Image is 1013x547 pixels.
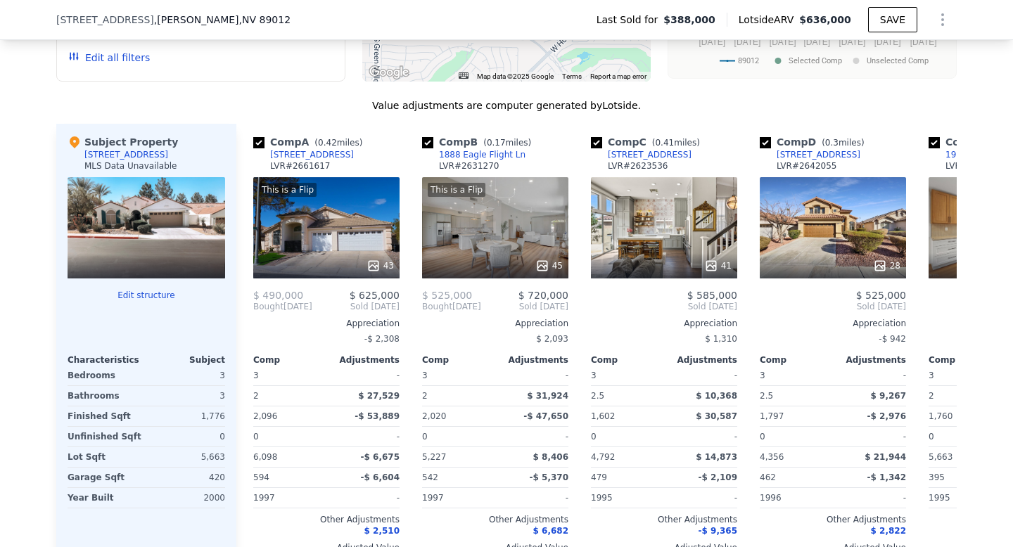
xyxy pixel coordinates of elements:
[667,366,737,385] div: -
[663,13,715,27] span: $388,000
[868,7,917,32] button: SAVE
[833,354,906,366] div: Adjustments
[856,290,906,301] span: $ 525,000
[253,301,312,312] div: [DATE]
[422,301,452,312] span: Bought
[760,135,870,149] div: Comp D
[253,318,400,329] div: Appreciation
[929,472,945,482] span: 395
[239,14,291,25] span: , NV 89012
[608,160,668,172] div: LVR # 2623536
[422,488,492,508] div: 1997
[699,472,737,482] span: -$ 2,109
[655,138,674,148] span: 0.41
[358,391,400,401] span: $ 27,529
[704,259,732,273] div: 41
[428,183,485,197] div: This is a Flip
[422,514,568,525] div: Other Adjustments
[591,371,597,380] span: 3
[439,149,525,160] div: 1888 Eagle Flight Ln
[871,391,906,401] span: $ 9,267
[149,386,225,406] div: 3
[760,472,776,482] span: 462
[318,138,337,148] span: 0.42
[760,514,906,525] div: Other Adjustments
[871,526,906,536] span: $ 2,822
[667,427,737,446] div: -
[760,371,765,380] span: 3
[929,488,999,508] div: 1995
[312,301,400,312] span: Sold [DATE]
[149,447,225,467] div: 5,663
[253,290,303,301] span: $ 490,000
[149,427,225,446] div: 0
[355,411,400,421] span: -$ 53,889
[760,386,830,406] div: 2.5
[760,354,833,366] div: Comp
[789,56,842,65] text: Selected Comp
[803,37,830,47] text: [DATE]
[259,183,317,197] div: This is a Flip
[498,427,568,446] div: -
[527,391,568,401] span: $ 31,924
[149,488,225,508] div: 2000
[879,334,906,344] span: -$ 942
[329,488,400,508] div: -
[760,411,784,421] span: 1,797
[422,472,438,482] span: 542
[367,259,394,273] div: 43
[836,488,906,508] div: -
[253,135,368,149] div: Comp A
[495,354,568,366] div: Adjustments
[591,149,692,160] a: [STREET_ADDRESS]
[309,138,368,148] span: ( miles)
[149,468,225,487] div: 420
[422,386,492,406] div: 2
[523,411,568,421] span: -$ 47,650
[738,56,759,65] text: 89012
[68,290,225,301] button: Edit structure
[591,452,615,462] span: 4,792
[68,488,144,508] div: Year Built
[253,432,259,442] span: 0
[422,301,481,312] div: [DATE]
[68,386,144,406] div: Bathrooms
[364,334,400,344] span: -$ 2,308
[422,452,446,462] span: 5,227
[68,366,144,385] div: Bedrooms
[760,488,830,508] div: 1996
[361,472,400,482] span: -$ 6,604
[699,37,725,47] text: [DATE]
[865,452,906,462] span: $ 21,944
[591,411,615,421] span: 1,602
[590,72,646,80] a: Report a map error
[439,160,499,172] div: LVR # 2631270
[664,354,737,366] div: Adjustments
[329,366,400,385] div: -
[533,526,568,536] span: $ 6,682
[422,354,495,366] div: Comp
[518,290,568,301] span: $ 720,000
[929,371,934,380] span: 3
[696,452,737,462] span: $ 14,873
[68,354,146,366] div: Characteristics
[825,138,839,148] span: 0.3
[597,13,664,27] span: Last Sold for
[253,452,277,462] span: 6,098
[146,354,225,366] div: Subject
[929,432,934,442] span: 0
[816,138,869,148] span: ( miles)
[591,514,737,525] div: Other Adjustments
[536,334,568,344] span: $ 2,093
[705,334,737,344] span: $ 1,310
[253,472,269,482] span: 594
[270,149,354,160] div: [STREET_ADDRESS]
[910,37,937,47] text: [DATE]
[608,149,692,160] div: [STREET_ADDRESS]
[253,411,277,421] span: 2,096
[760,318,906,329] div: Appreciation
[477,72,554,80] span: Map data ©2025 Google
[760,432,765,442] span: 0
[696,411,737,421] span: $ 30,587
[422,135,537,149] div: Comp B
